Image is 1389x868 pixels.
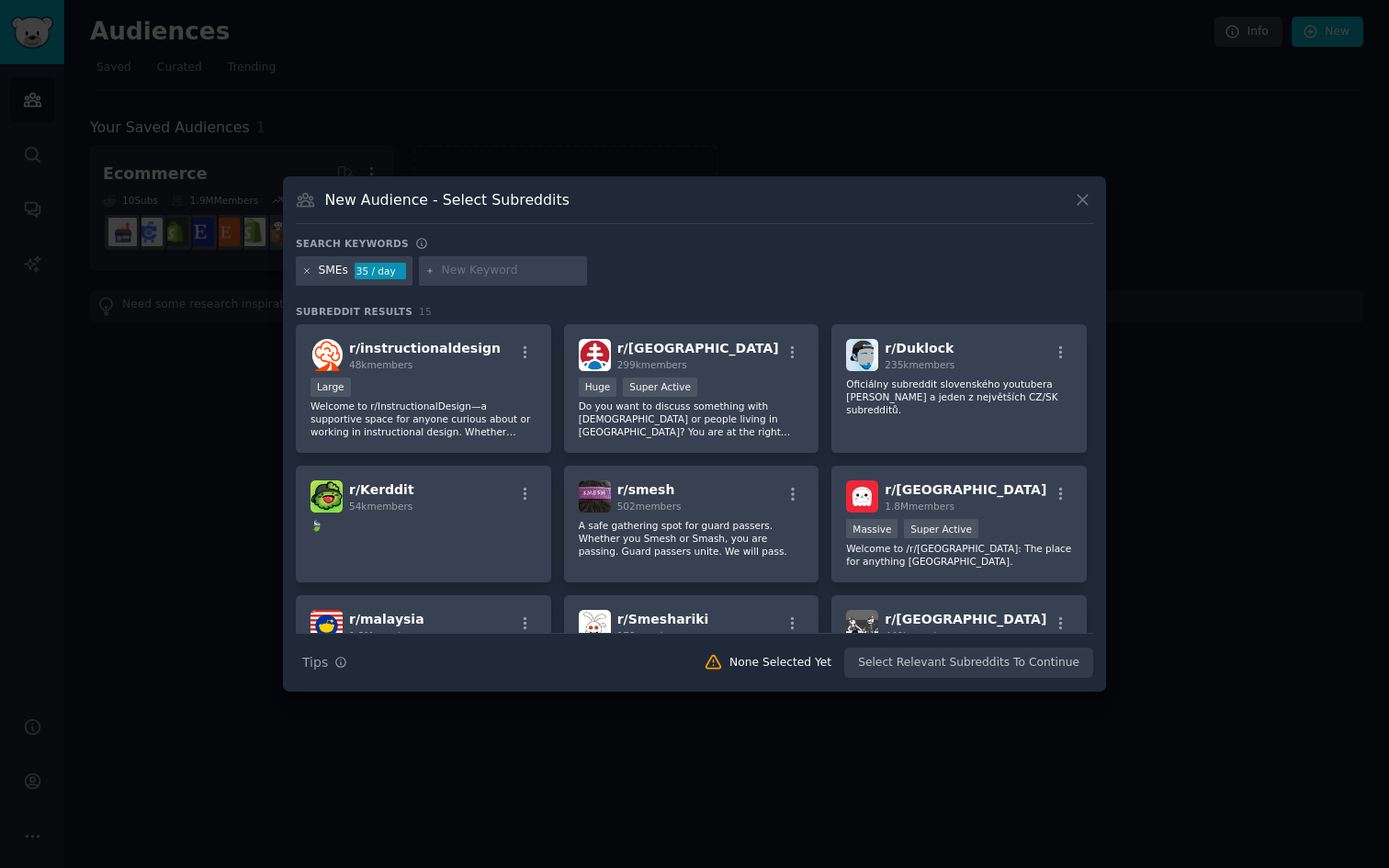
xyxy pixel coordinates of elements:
img: malaysia [311,610,343,642]
div: None Selected Yet [729,655,831,671]
span: r/ Duklock [885,341,954,355]
span: 1.3M members [349,630,419,641]
button: Tips [296,647,354,679]
span: 299k members [617,359,687,370]
img: instructionaldesign [311,339,343,371]
div: Super Active [904,519,978,538]
h3: New Audience - Select Subreddits [325,190,570,209]
h3: Search keywords [296,237,409,250]
span: r/ smesh [617,482,675,497]
p: Welcome to /r/[GEOGRAPHIC_DATA]: The place for anything [GEOGRAPHIC_DATA]. [846,542,1072,568]
span: 449k members [885,630,954,641]
span: 1.8M members [885,501,954,512]
img: Smeshariki [579,610,611,642]
span: r/ malaysia [349,612,424,626]
img: smesh [579,480,611,513]
img: singapore [846,480,878,513]
span: 15 [419,306,432,317]
span: 48k members [349,359,412,370]
span: Tips [302,653,328,672]
span: 502 members [617,501,682,512]
p: Do you want to discuss something with [DEMOGRAPHIC_DATA] or people living in [GEOGRAPHIC_DATA]? Y... [579,400,805,438]
div: 35 / day [355,263,406,279]
div: Large [311,378,351,397]
span: r/ Kerddit [349,482,414,497]
span: Subreddit Results [296,305,412,318]
span: r/ Smeshariki [617,612,709,626]
span: r/ [GEOGRAPHIC_DATA] [885,482,1046,497]
p: Welcome to r/InstructionalDesign—a supportive space for anyone curious about or working in instru... [311,400,536,438]
p: Oficiálny subreddit slovenského youtubera [PERSON_NAME] a jeden z největších CZ/SK subredditů. [846,378,1072,416]
input: New Keyword [441,263,581,279]
span: r/ instructionaldesign [349,341,501,355]
div: SMEs [319,263,348,279]
span: r/ [GEOGRAPHIC_DATA] [617,341,779,355]
div: Massive [846,519,898,538]
img: serbia [846,610,878,642]
div: Super Active [623,378,697,397]
img: Duklock [846,339,878,371]
span: 54k members [349,501,412,512]
p: A safe gathering spot for guard passers. Whether you Smesh or Smash, you are passing. Guard passe... [579,519,805,558]
img: Kerddit [311,480,343,513]
img: Slovakia [579,339,611,371]
span: 179 members [617,630,682,641]
span: 235k members [885,359,954,370]
div: Huge [579,378,617,397]
span: r/ [GEOGRAPHIC_DATA] [885,612,1046,626]
p: 🍃 [311,519,536,532]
